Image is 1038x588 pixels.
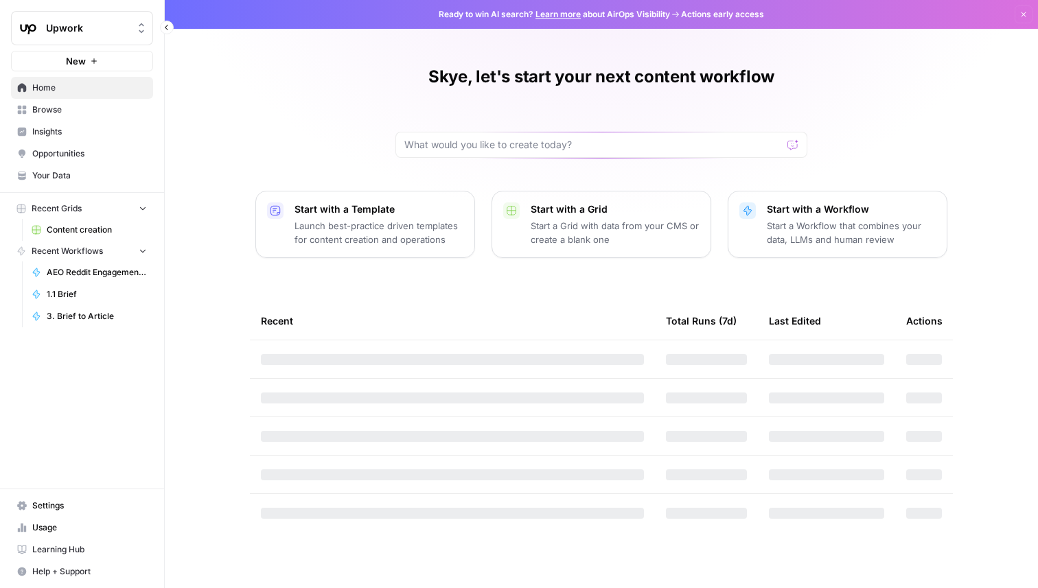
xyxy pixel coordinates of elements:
span: Actions early access [681,8,764,21]
span: Usage [32,521,147,534]
span: Help + Support [32,565,147,578]
div: Actions [906,302,943,340]
span: 1.1 Brief [47,288,147,301]
button: Start with a GridStart a Grid with data from your CMS or create a blank one [492,191,711,258]
span: AEO Reddit Engagement - Fork [47,266,147,279]
a: 3. Brief to Article [25,305,153,327]
div: Recent [261,302,644,340]
a: Usage [11,517,153,539]
a: AEO Reddit Engagement - Fork [25,261,153,283]
input: What would you like to create today? [404,138,782,152]
button: Recent Grids [11,198,153,219]
span: 3. Brief to Article [47,310,147,322]
span: Learning Hub [32,543,147,556]
a: Home [11,77,153,99]
span: Ready to win AI search? about AirOps Visibility [439,8,670,21]
button: Start with a TemplateLaunch best-practice driven templates for content creation and operations [255,191,475,258]
a: Insights [11,121,153,143]
span: Opportunities [32,148,147,160]
span: Recent Grids [32,202,82,215]
p: Start with a Workflow [767,202,936,216]
a: Learning Hub [11,539,153,561]
p: Start with a Template [295,202,463,216]
h1: Skye, let's start your next content workflow [428,66,774,88]
a: Opportunities [11,143,153,165]
img: Upwork Logo [16,16,41,40]
p: Start a Workflow that combines your data, LLMs and human review [767,219,936,246]
p: Start a Grid with data from your CMS or create a blank one [531,219,700,246]
span: New [66,54,86,68]
span: Upwork [46,21,129,35]
span: Your Data [32,169,147,182]
a: Your Data [11,165,153,187]
a: Settings [11,495,153,517]
span: Browse [32,104,147,116]
div: Total Runs (7d) [666,302,737,340]
button: New [11,51,153,71]
button: Recent Workflows [11,241,153,261]
div: Last Edited [769,302,821,340]
span: Settings [32,499,147,512]
span: Content creation [47,224,147,236]
span: Home [32,82,147,94]
button: Start with a WorkflowStart a Workflow that combines your data, LLMs and human review [728,191,947,258]
a: 1.1 Brief [25,283,153,305]
a: Browse [11,99,153,121]
p: Launch best-practice driven templates for content creation and operations [295,219,463,246]
p: Start with a Grid [531,202,700,216]
span: Recent Workflows [32,245,103,257]
span: Insights [32,126,147,138]
a: Content creation [25,219,153,241]
button: Help + Support [11,561,153,583]
button: Workspace: Upwork [11,11,153,45]
a: Learn more [535,9,581,19]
